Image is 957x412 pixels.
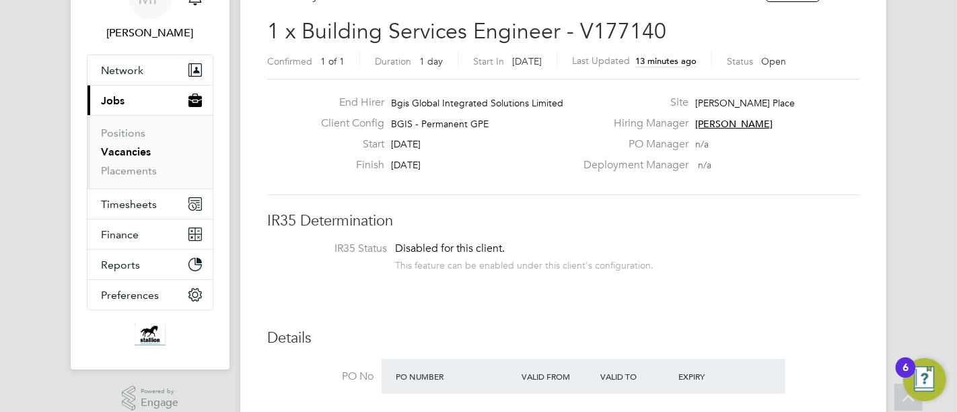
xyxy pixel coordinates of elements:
[695,97,795,109] span: [PERSON_NAME] Place
[101,164,157,177] a: Placements
[101,259,140,271] span: Reports
[101,127,145,139] a: Positions
[575,137,688,151] label: PO Manager
[391,118,489,130] span: BGIS - Permanent GPE
[135,324,166,345] img: stallionrecruitment-logo-retina.png
[512,55,542,67] span: [DATE]
[310,96,384,110] label: End Hirer
[518,364,597,388] div: Valid From
[87,250,213,279] button: Reports
[395,242,505,255] span: Disabled for this client.
[267,55,312,67] label: Confirmed
[281,242,387,256] label: IR35 Status
[698,159,711,171] span: n/a
[761,55,786,67] span: Open
[267,370,374,384] label: PO No
[320,55,345,67] span: 1 of 1
[903,358,946,401] button: Open Resource Center, 6 new notifications
[572,55,630,67] label: Last Updated
[87,55,213,85] button: Network
[635,55,697,67] span: 13 minutes ago
[902,368,909,385] div: 6
[267,211,859,231] h3: IR35 Determination
[267,329,859,348] h3: Details
[375,55,411,67] label: Duration
[727,55,753,67] label: Status
[141,397,178,409] span: Engage
[101,145,151,158] a: Vacancies
[419,55,443,67] span: 1 day
[87,25,213,41] span: Martin Paxman
[141,386,178,397] span: Powered by
[101,94,125,107] span: Jobs
[392,364,518,388] div: PO Number
[310,158,384,172] label: Finish
[122,386,179,411] a: Powered byEngage
[87,189,213,219] button: Timesheets
[391,159,421,171] span: [DATE]
[101,228,139,241] span: Finance
[87,85,213,115] button: Jobs
[575,96,688,110] label: Site
[87,219,213,249] button: Finance
[101,64,143,77] span: Network
[310,137,384,151] label: Start
[575,158,688,172] label: Deployment Manager
[101,198,157,211] span: Timesheets
[87,324,213,345] a: Go to home page
[695,118,773,130] span: [PERSON_NAME]
[391,97,563,109] span: Bgis Global Integrated Solutions Limited
[695,138,709,150] span: n/a
[391,138,421,150] span: [DATE]
[473,55,504,67] label: Start In
[101,289,159,302] span: Preferences
[395,256,653,271] div: This feature can be enabled under this client's configuration.
[310,116,384,131] label: Client Config
[87,115,213,188] div: Jobs
[87,280,213,310] button: Preferences
[597,364,676,388] div: Valid To
[675,364,754,388] div: Expiry
[267,18,666,44] span: 1 x Building Services Engineer - V177140
[575,116,688,131] label: Hiring Manager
